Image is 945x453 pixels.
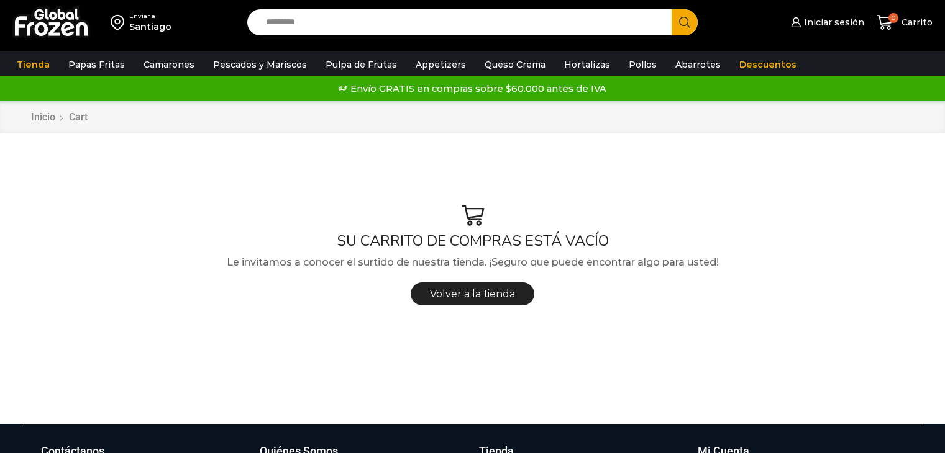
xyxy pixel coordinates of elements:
span: 0 [888,13,898,23]
a: Appetizers [409,53,472,76]
div: Santiago [129,20,171,33]
a: Pulpa de Frutas [319,53,403,76]
a: Pescados y Mariscos [207,53,313,76]
a: Pollos [623,53,663,76]
a: Iniciar sesión [788,10,864,35]
div: Enviar a [129,12,171,20]
a: Queso Crema [478,53,552,76]
a: Tienda [11,53,56,76]
a: Inicio [30,110,56,125]
a: Abarrotes [669,53,727,76]
a: Camarones [137,53,201,76]
a: Volver a la tienda [411,282,534,305]
h1: SU CARRITO DE COMPRAS ESTÁ VACÍO [22,232,923,250]
span: Cart [69,111,88,123]
a: 0 Carrito [877,8,933,37]
span: Carrito [898,16,933,29]
p: Le invitamos a conocer el surtido de nuestra tienda. ¡Seguro que puede encontrar algo para usted! [22,254,923,271]
span: Iniciar sesión [801,16,864,29]
a: Descuentos [733,53,803,76]
a: Papas Fritas [62,53,131,76]
a: Hortalizas [558,53,616,76]
button: Search button [672,9,698,35]
span: Volver a la tienda [430,288,515,300]
img: address-field-icon.svg [111,12,129,33]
